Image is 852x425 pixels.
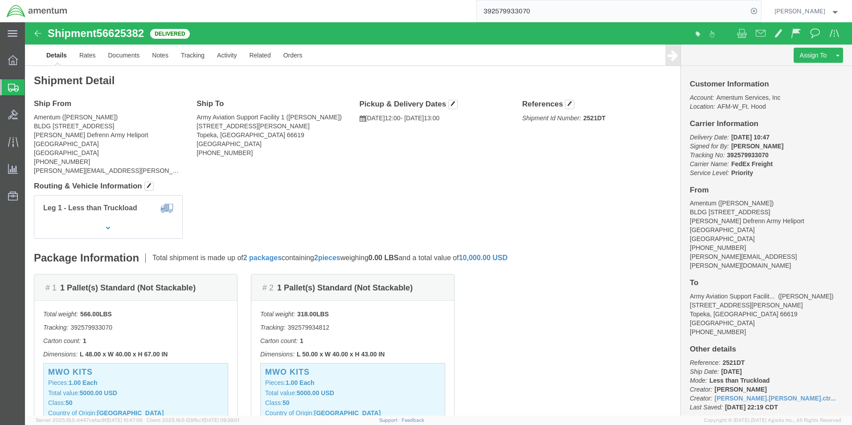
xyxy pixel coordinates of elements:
span: Server: 2025.19.0-d447cefac8f [36,417,143,423]
span: [DATE] 10:47:06 [106,417,143,423]
span: Copyright © [DATE]-[DATE] Agistix Inc., All Rights Reserved [704,417,841,424]
iframe: FS Legacy Container [25,22,852,416]
input: Search for shipment number, reference number [477,0,748,22]
a: Support [379,417,401,423]
span: Regina Escobar [774,6,825,16]
button: [PERSON_NAME] [774,6,840,16]
img: logo [6,4,68,18]
span: [DATE] 09:39:01 [203,417,239,423]
a: Feedback [401,417,424,423]
span: Client: 2025.19.0-129fbcf [147,417,239,423]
